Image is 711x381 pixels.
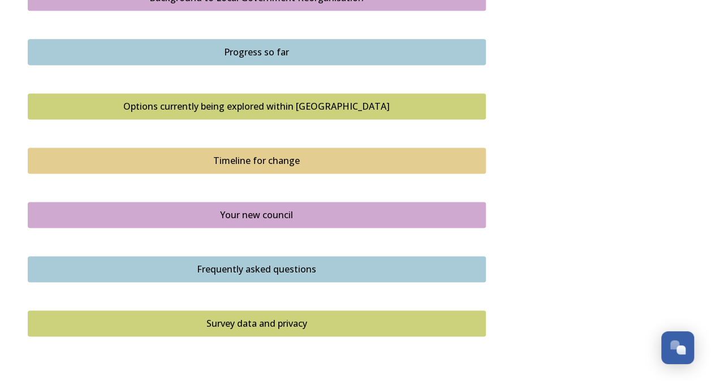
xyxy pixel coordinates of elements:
div: Options currently being explored within [GEOGRAPHIC_DATA] [34,99,480,113]
button: Your new council [28,202,486,228]
button: Progress so far [28,39,486,65]
button: Open Chat [661,331,694,364]
div: Your new council [34,208,480,222]
button: Survey data and privacy [28,310,486,336]
div: Progress so far [34,45,480,59]
div: Frequently asked questions [34,262,480,276]
div: Timeline for change [34,154,480,167]
div: Survey data and privacy [34,317,480,330]
button: Options currently being explored within West Sussex [28,93,486,119]
button: Timeline for change [28,148,486,174]
button: Frequently asked questions [28,256,486,282]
